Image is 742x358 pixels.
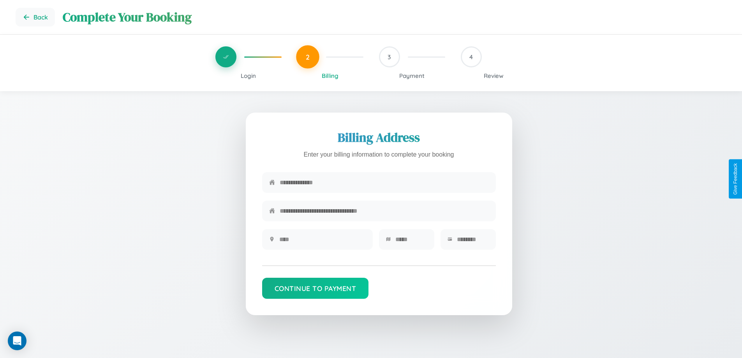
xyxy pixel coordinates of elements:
span: Review [484,72,504,79]
span: Login [241,72,256,79]
p: Enter your billing information to complete your booking [262,149,496,160]
button: Continue to Payment [262,278,369,299]
div: Open Intercom Messenger [8,332,26,350]
h1: Complete Your Booking [63,9,726,26]
span: 3 [388,53,391,61]
h2: Billing Address [262,129,496,146]
div: Give Feedback [733,163,738,195]
span: 4 [469,53,473,61]
button: Go back [16,8,55,26]
span: 2 [306,53,310,61]
span: Payment [399,72,425,79]
span: Billing [322,72,338,79]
